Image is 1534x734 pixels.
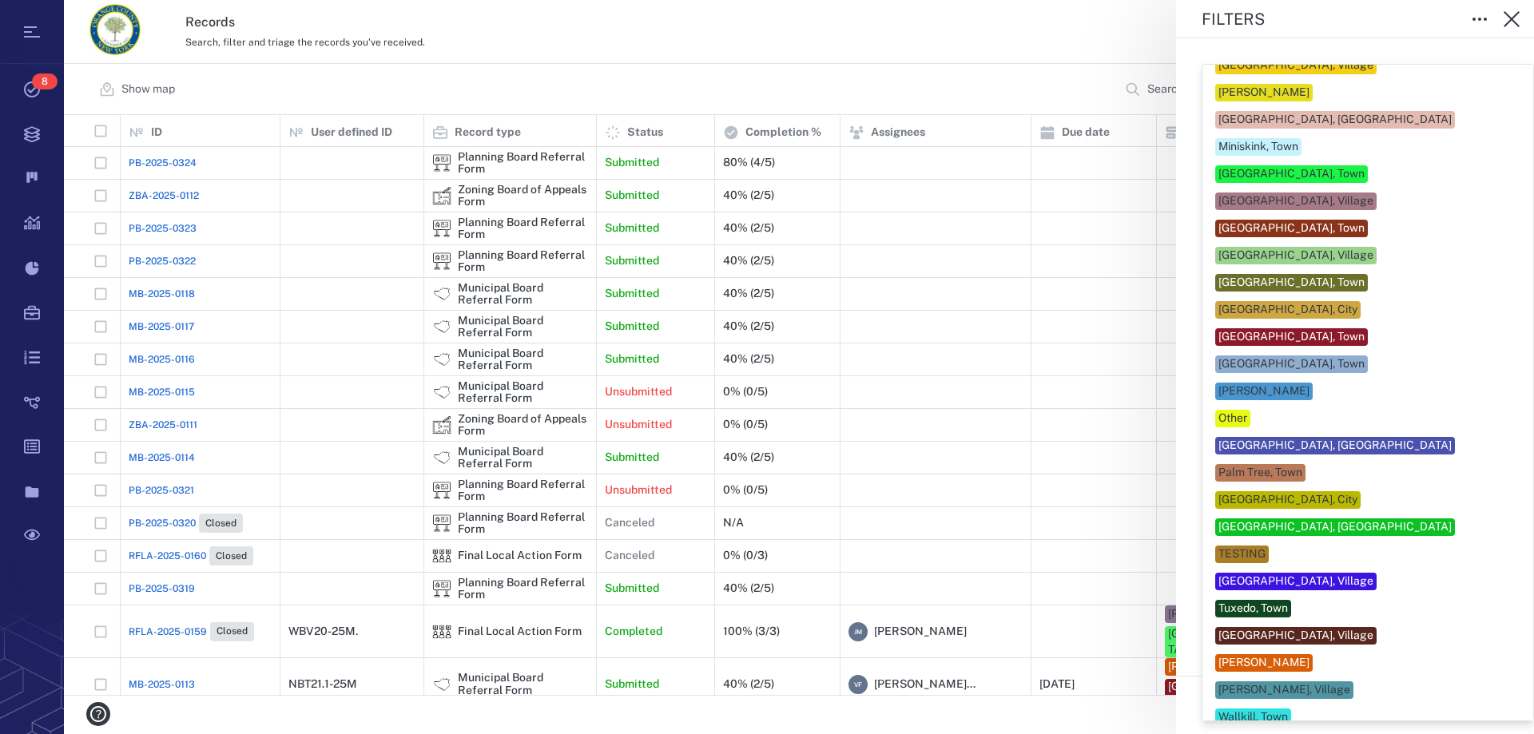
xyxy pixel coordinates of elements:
[1218,302,1357,318] div: [GEOGRAPHIC_DATA], City
[1218,519,1452,535] div: [GEOGRAPHIC_DATA], [GEOGRAPHIC_DATA]
[1218,655,1309,671] div: [PERSON_NAME]
[1218,438,1452,454] div: [GEOGRAPHIC_DATA], [GEOGRAPHIC_DATA]
[1218,193,1373,209] div: [GEOGRAPHIC_DATA], Village
[1218,139,1298,155] div: Miniskink, Town
[1218,85,1309,101] div: [PERSON_NAME]
[1218,492,1357,508] div: [GEOGRAPHIC_DATA], City
[1218,411,1247,427] div: Other
[1218,682,1350,698] div: [PERSON_NAME], Village
[1218,329,1365,345] div: [GEOGRAPHIC_DATA], Town
[36,11,69,26] span: Help
[1218,112,1452,128] div: [GEOGRAPHIC_DATA], [GEOGRAPHIC_DATA]
[1218,465,1302,481] div: Palm Tree, Town
[1218,58,1373,73] div: [GEOGRAPHIC_DATA], Village
[1218,383,1309,399] div: [PERSON_NAME]
[1218,573,1373,589] div: [GEOGRAPHIC_DATA], Village
[1218,628,1373,644] div: [GEOGRAPHIC_DATA], Village
[1218,356,1365,372] div: [GEOGRAPHIC_DATA], Town
[1218,546,1266,562] div: TESTING
[1218,248,1373,264] div: [GEOGRAPHIC_DATA], Village
[1218,275,1365,291] div: [GEOGRAPHIC_DATA], Town
[1218,166,1365,182] div: [GEOGRAPHIC_DATA], Town
[1218,601,1288,617] div: Tuxedo, Town
[1218,709,1288,725] div: Wallkill, Town
[1218,220,1365,236] div: [GEOGRAPHIC_DATA], Town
